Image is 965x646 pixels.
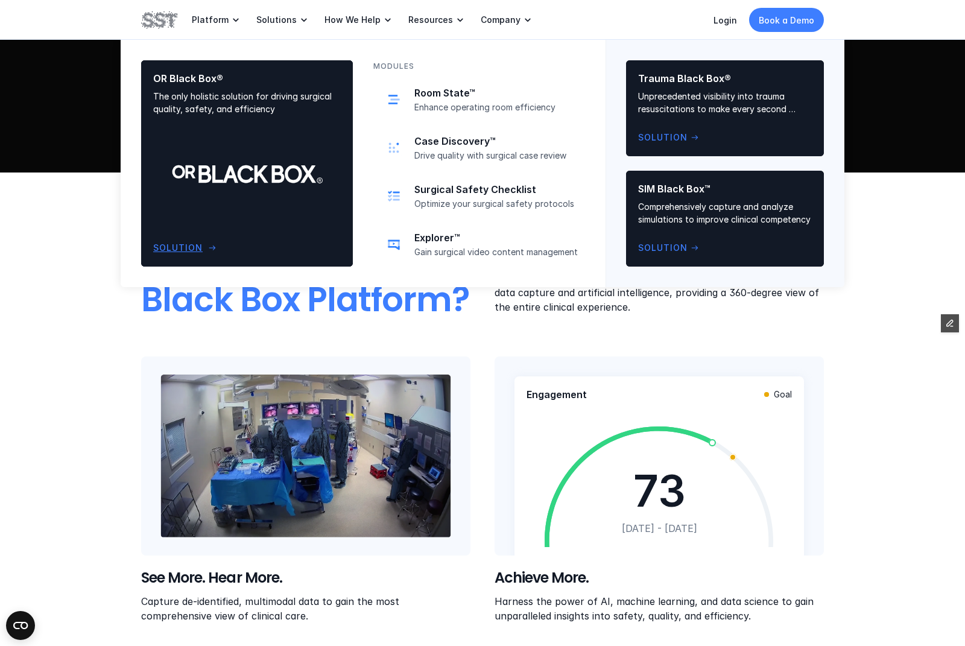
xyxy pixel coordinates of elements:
span: arrow_right_alt [690,243,700,253]
p: Goal [774,389,792,400]
p: Drive quality with surgical case review [414,150,578,161]
p: OR Black Box® [153,72,341,85]
img: checklist icon [385,188,402,204]
h5: Achieve More. [495,568,824,588]
p: Unprecedented visibility into trauma resuscitations to make every second count [638,90,812,115]
button: Edit Framer Content [941,314,959,332]
button: Open CMP widget [6,611,35,640]
p: Surgical Safety Checklist [414,183,578,196]
p: Comprehensively capture and analyze simulations to improve clinical competency [638,200,812,226]
a: schedule iconRoom State™Enhance operating room efficiency [373,79,585,120]
img: video icon [385,236,402,253]
a: video iconExplorer™Gain surgical video content management [373,224,585,265]
p: Trauma Black Box® [638,72,812,85]
img: collection of dots icon [385,139,402,156]
a: Login [713,15,737,25]
p: Capture de-identified, multimodal data to gain the most comprehensive view of clinical care. [141,594,470,622]
p: Case Discovery™ [414,135,578,148]
p: [DATE] - [DATE] [622,522,697,535]
p: MODULES [373,60,414,72]
a: SIM Black Box™Comprehensively capture and analyze simulations to improve clinical competencySolut... [626,171,824,267]
a: Trauma Black Box®Unprecedented visibility into trauma resuscitations to make every second countSo... [626,60,824,156]
img: schedule icon [385,91,402,108]
p: Book a Demo [759,14,814,27]
p: Engagement [527,388,587,401]
p: Harness the power of AI, machine learning, and data science to gain unparalleled insights into sa... [495,594,824,622]
p: Enhance operating room efficiency [414,102,578,113]
span: arrow_right_alt [207,243,217,253]
a: Book a Demo [749,8,824,32]
p: SIM Black Box™ [638,183,812,195]
p: Company [481,14,520,25]
p: Solutions [256,14,297,25]
img: SST logo [141,10,177,30]
p: Room State™ [414,87,578,100]
p: Gain surgical video content management [414,247,578,258]
a: checklist iconSurgical Safety ChecklistOptimize your surgical safety protocols [373,176,585,217]
p: Platform [192,14,229,25]
p: The only holistic solution for driving surgical quality, safety, and efficiency [153,90,341,115]
p: Optimize your surgical safety protocols [414,198,578,209]
p: How We Help [324,14,381,25]
p: Solution [638,241,688,255]
p: Solution [153,241,203,255]
p: Solution [638,131,688,144]
h5: See More. Hear More. [141,568,470,588]
p: The Black Box Platform is a powerful combination of multi-modal data capture and artificial intel... [495,271,824,314]
p: Resources [408,14,453,25]
p: Explorer™ [414,232,578,244]
span: Black Box Platform? [141,276,469,323]
span: arrow_right_alt [690,133,700,142]
p: 73 [633,465,686,517]
a: collection of dots iconCase Discovery™Drive quality with surgical case review [373,127,585,168]
a: OR Black Box®The only holistic solution for driving surgical quality, safety, and efficiencySolut... [141,60,353,267]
